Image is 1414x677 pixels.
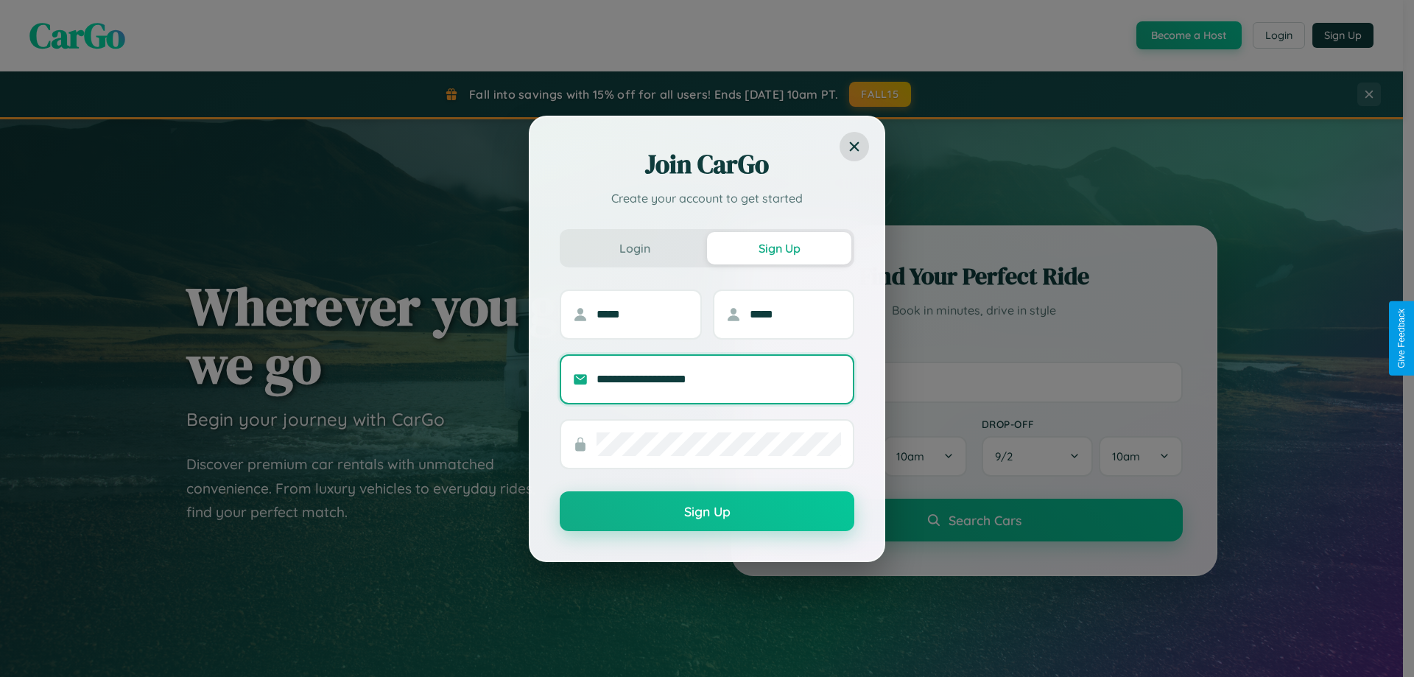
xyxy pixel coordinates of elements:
div: Give Feedback [1396,309,1407,368]
button: Login [563,232,707,264]
p: Create your account to get started [560,189,854,207]
h2: Join CarGo [560,147,854,182]
button: Sign Up [707,232,851,264]
button: Sign Up [560,491,854,531]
